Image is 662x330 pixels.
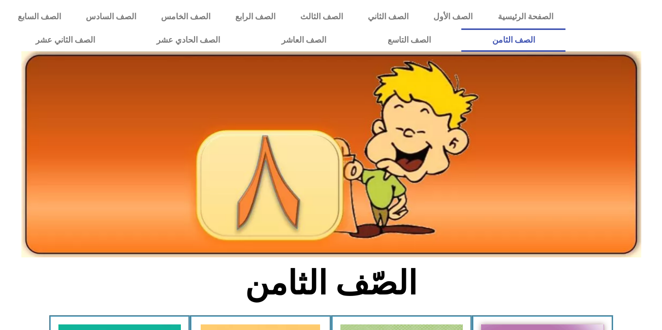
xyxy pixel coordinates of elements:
a: الصف السادس [73,5,148,28]
a: الصف الحادي عشر [126,28,251,52]
a: الصفحة الرئيسية [485,5,565,28]
a: الصف الثالث [288,5,356,28]
a: الصف التاسع [357,28,462,52]
a: الصف الخامس [148,5,223,28]
a: الصف الأول [421,5,485,28]
a: الصف الثامن [461,28,565,52]
h2: الصّف الثامن [163,263,499,303]
a: الصف العاشر [251,28,357,52]
a: الصف الرابع [223,5,288,28]
a: الصف الثاني [356,5,421,28]
a: الصف السابع [5,5,73,28]
a: الصف الثاني عشر [5,28,126,52]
